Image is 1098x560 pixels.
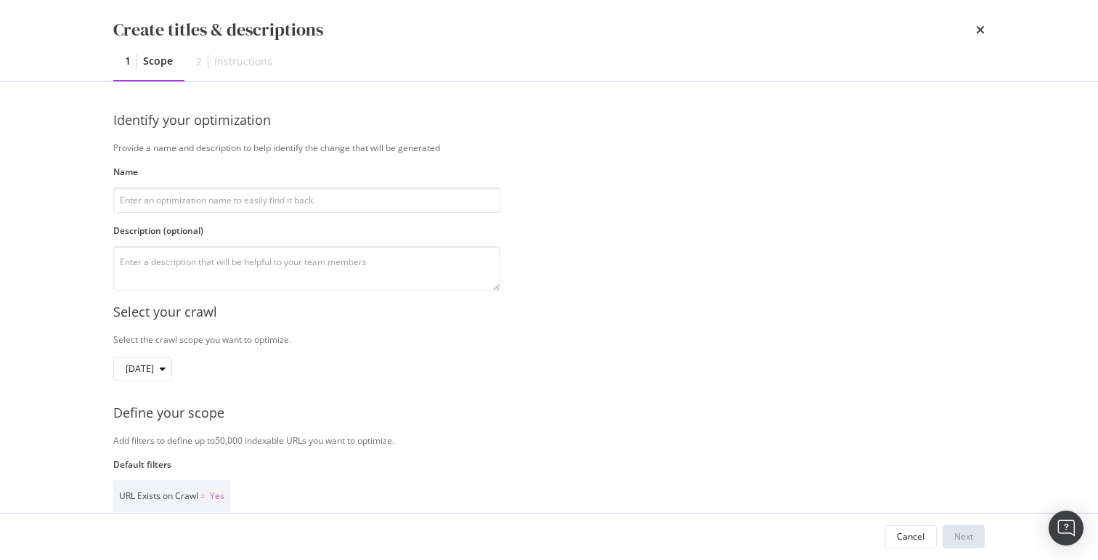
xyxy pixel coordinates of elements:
[113,434,985,447] div: Add filters to define up to 50,000 indexable URLs you want to optimize.
[943,525,985,548] button: Next
[113,458,973,471] label: Default filters
[897,530,924,543] div: Cancel
[113,142,985,154] div: Provide a name and description to help identify the change that will be generated
[200,490,206,502] span: =
[113,357,172,381] button: [DATE]
[113,111,500,130] div: Identify your optimization
[113,224,500,237] label: Description (optional)
[113,303,985,322] div: Select your crawl
[113,333,985,346] div: Select the crawl scope you want to optimize.
[113,166,500,178] label: Name
[126,362,154,375] span: 2025 Sep. 29th
[143,54,173,68] div: Scope
[214,54,272,69] div: Instructions
[210,490,224,502] span: Yes
[113,17,323,42] div: Create titles & descriptions
[113,187,500,213] input: Enter an optimization name to easily find it back
[954,530,973,543] div: Next
[884,525,937,548] button: Cancel
[125,54,131,68] div: 1
[1049,511,1083,545] div: Open Intercom Messenger
[119,490,198,502] span: URL Exists on Crawl
[113,404,985,423] div: Define your scope
[196,54,202,69] div: 2
[976,17,985,42] div: times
